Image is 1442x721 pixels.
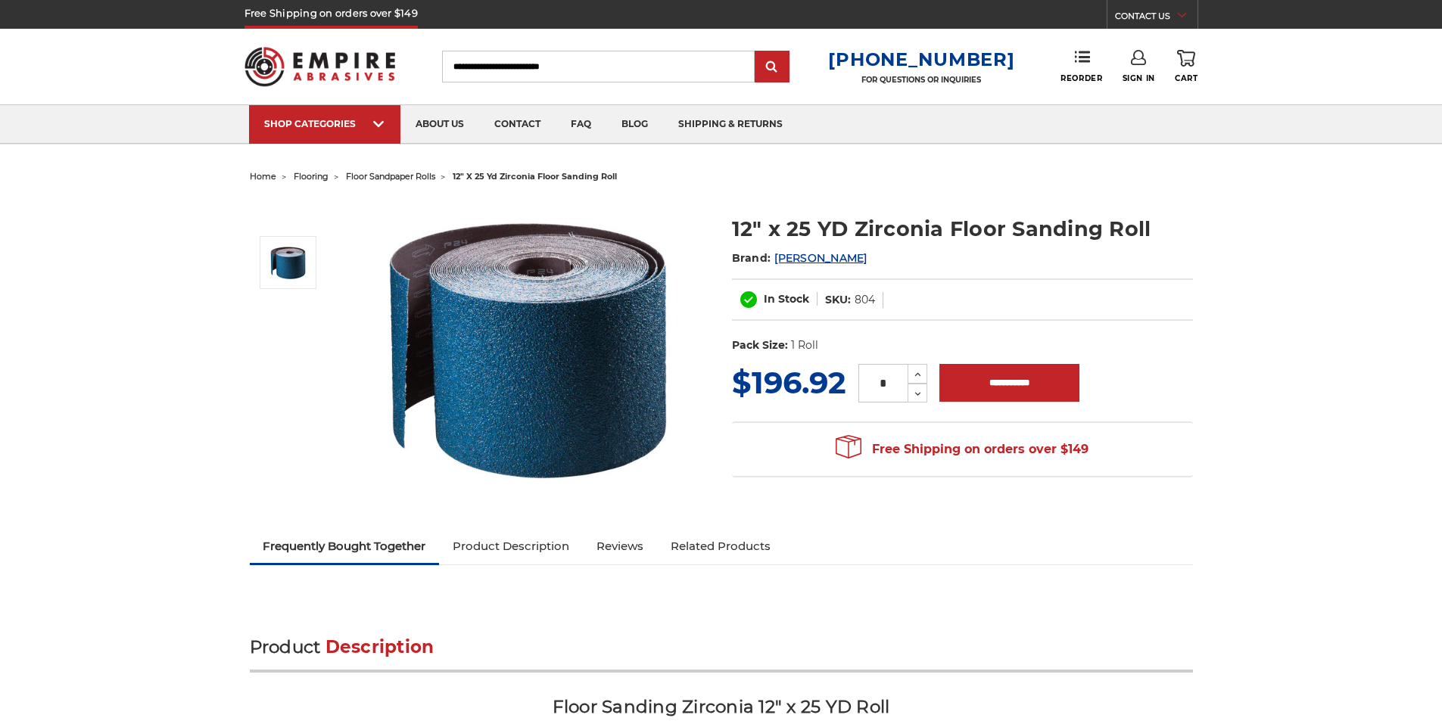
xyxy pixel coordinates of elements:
span: Brand: [732,251,771,265]
a: Related Products [657,530,784,563]
span: 12" x 25 yd zirconia floor sanding roll [453,171,617,182]
img: Zirconia 12" x 25 YD Floor Sanding Roll [269,244,307,281]
a: blog [606,105,663,144]
div: SHOP CATEGORIES [264,118,385,129]
a: about us [400,105,479,144]
a: Cart [1175,50,1198,83]
a: home [250,171,276,182]
p: FOR QUESTIONS OR INQUIRIES [828,75,1014,85]
input: Submit [757,52,787,82]
strong: Floor Sanding Zirconia 12" x 25 YD Roll [553,696,890,717]
dt: Pack Size: [732,337,788,353]
span: Cart [1175,73,1198,83]
a: CONTACT US [1115,8,1198,29]
a: shipping & returns [663,105,798,144]
span: Reorder [1060,73,1102,83]
a: contact [479,105,556,144]
img: Empire Abrasives [244,37,396,96]
img: Zirconia 12" x 25 YD Floor Sanding Roll [379,198,682,498]
dd: 804 [855,292,875,308]
dt: SKU: [825,292,851,308]
a: flooring [294,171,329,182]
a: Reviews [583,530,657,563]
a: Frequently Bought Together [250,530,440,563]
a: floor sandpaper rolls [346,171,435,182]
a: [PHONE_NUMBER] [828,48,1014,70]
span: Sign In [1123,73,1155,83]
span: Description [325,636,434,657]
a: Product Description [439,530,583,563]
span: Free Shipping on orders over $149 [836,434,1089,465]
dd: 1 Roll [791,337,818,353]
span: In Stock [764,292,809,306]
span: $196.92 [732,364,846,401]
a: Reorder [1060,50,1102,82]
a: [PERSON_NAME] [774,251,867,265]
span: Product [250,636,321,657]
h1: 12" x 25 YD Zirconia Floor Sanding Roll [732,214,1193,244]
a: faq [556,105,606,144]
